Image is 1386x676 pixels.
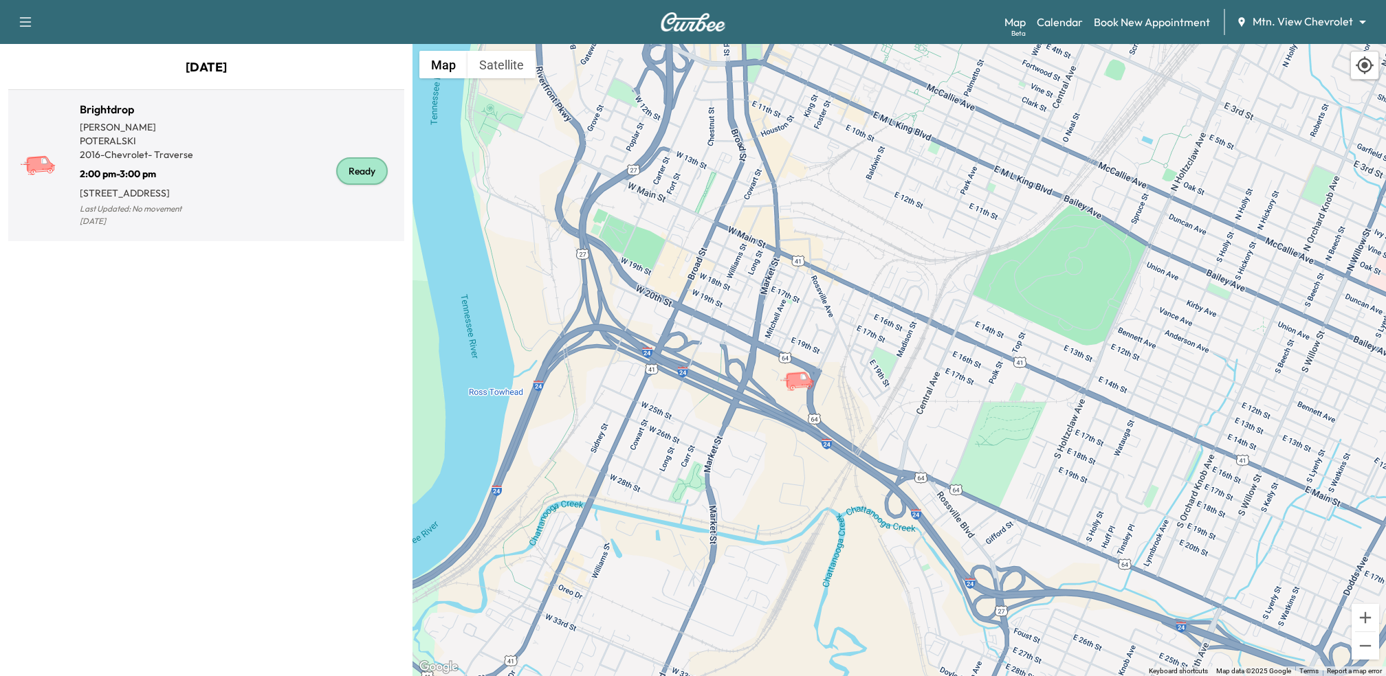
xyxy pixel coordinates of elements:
img: Google [416,658,461,676]
a: Open this area in Google Maps (opens a new window) [416,658,461,676]
p: Last Updated: No movement [DATE] [80,200,206,230]
button: Show satellite imagery [467,51,536,78]
div: Recenter map [1350,51,1379,80]
button: Zoom in [1352,604,1379,631]
span: Mtn. View Chevrolet [1253,14,1353,30]
a: MapBeta [1004,14,1026,30]
img: Curbee Logo [660,12,726,32]
span: Map data ©2025 Google [1216,667,1291,675]
a: Book New Appointment [1094,14,1210,30]
button: Zoom out [1352,632,1379,660]
div: Ready [336,157,388,185]
button: Show street map [419,51,467,78]
h1: Brightdrop [80,101,206,117]
p: 2:00 pm - 3:00 pm [80,161,206,181]
p: 2016 - Chevrolet - Traverse [80,148,206,161]
p: [PERSON_NAME] POTERALSKI [80,120,206,148]
gmp-advanced-marker: Brightdrop [779,357,827,381]
a: Calendar [1037,14,1083,30]
div: Beta [1011,28,1026,38]
button: Keyboard shortcuts [1149,666,1208,676]
a: Report a map error [1327,667,1382,675]
a: Terms (opens in new tab) [1299,667,1319,675]
p: [STREET_ADDRESS] [80,181,206,200]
